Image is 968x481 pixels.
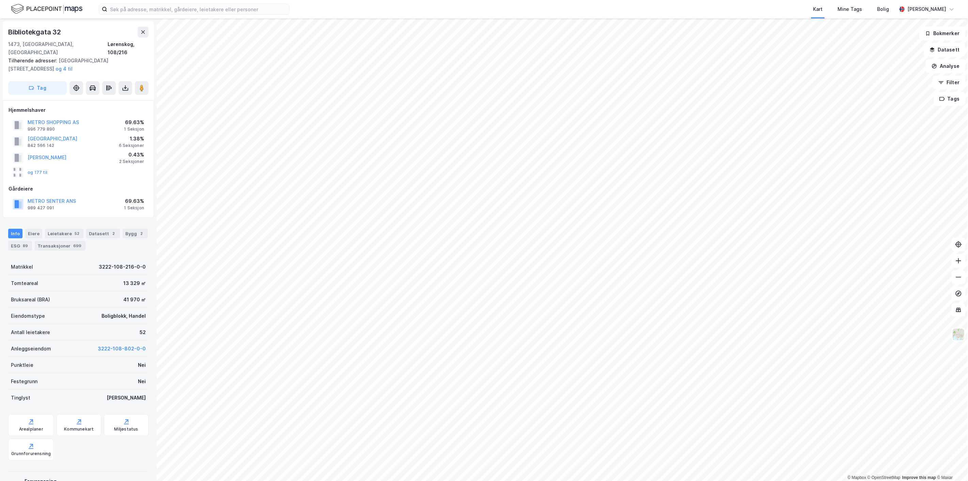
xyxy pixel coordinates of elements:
[45,229,83,238] div: Leietakere
[902,475,936,480] a: Improve this map
[108,40,149,57] div: Lørenskog, 108/216
[907,5,946,13] div: [PERSON_NAME]
[934,448,968,481] iframe: Chat Widget
[119,159,144,164] div: 2 Seksjoner
[124,205,144,211] div: 1 Seksjon
[11,361,33,369] div: Punktleie
[28,126,55,132] div: 996 779 890
[933,76,965,89] button: Filter
[9,106,148,114] div: Hjemmelshaver
[11,328,50,336] div: Antall leietakere
[124,118,144,126] div: 69.63%
[11,296,50,304] div: Bruksareal (BRA)
[124,126,144,132] div: 1 Seksjon
[868,475,901,480] a: OpenStreetMap
[877,5,889,13] div: Bolig
[73,230,81,237] div: 52
[64,426,94,432] div: Kommunekart
[124,197,144,205] div: 69.63%
[8,40,108,57] div: 1473, [GEOGRAPHIC_DATA], [GEOGRAPHIC_DATA]
[952,328,965,341] img: Z
[110,230,117,237] div: 2
[19,426,43,432] div: Arealplaner
[9,185,148,193] div: Gårdeiere
[11,451,51,456] div: Grunnforurensning
[107,394,146,402] div: [PERSON_NAME]
[8,229,22,238] div: Info
[11,377,37,386] div: Festegrunn
[98,345,146,353] button: 3222-108-802-0-0
[926,59,965,73] button: Analyse
[25,229,42,238] div: Eiere
[114,426,138,432] div: Miljøstatus
[99,263,146,271] div: 3222-108-216-0-0
[11,312,45,320] div: Eiendomstype
[11,263,33,271] div: Matrikkel
[123,296,146,304] div: 41 970 ㎡
[11,345,51,353] div: Anleggseiendom
[28,205,54,211] div: 989 427 091
[123,279,146,287] div: 13 329 ㎡
[847,475,866,480] a: Mapbox
[838,5,862,13] div: Mine Tags
[934,92,965,106] button: Tags
[119,143,144,148] div: 6 Seksjoner
[8,27,62,37] div: Bibliotekgata 32
[919,27,965,40] button: Bokmerker
[8,57,143,73] div: [GEOGRAPHIC_DATA][STREET_ADDRESS]
[8,81,67,95] button: Tag
[72,242,83,249] div: 699
[140,328,146,336] div: 52
[21,242,29,249] div: 89
[138,230,145,237] div: 2
[8,241,32,251] div: ESG
[123,229,148,238] div: Bygg
[102,312,146,320] div: Boligblokk, Handel
[28,143,54,148] div: 842 566 142
[138,377,146,386] div: Nei
[924,43,965,57] button: Datasett
[8,58,59,63] span: Tilhørende adresser:
[11,279,38,287] div: Tomteareal
[119,151,144,159] div: 0.43%
[107,4,289,14] input: Søk på adresse, matrikkel, gårdeiere, leietakere eller personer
[11,3,82,15] img: logo.f888ab2527a4732fd821a326f86c7f29.svg
[35,241,85,251] div: Transaksjoner
[11,394,30,402] div: Tinglyst
[119,135,144,143] div: 1.38%
[813,5,823,13] div: Kart
[86,229,120,238] div: Datasett
[138,361,146,369] div: Nei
